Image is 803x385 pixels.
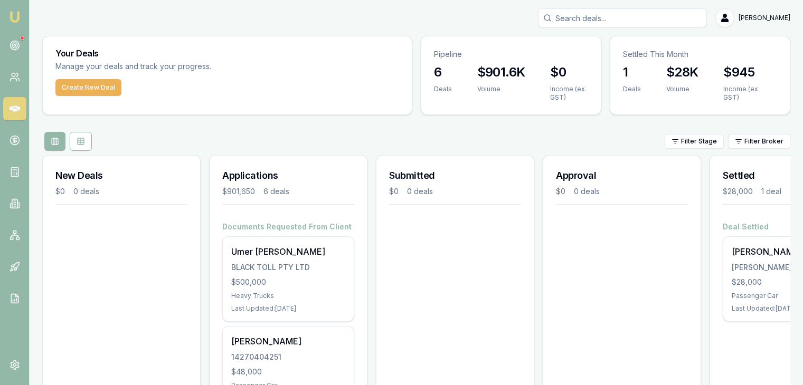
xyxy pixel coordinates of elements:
[222,186,255,197] div: $901,650
[681,137,717,146] span: Filter Stage
[231,277,345,287] div: $500,000
[231,335,345,348] div: [PERSON_NAME]
[623,49,777,60] p: Settled This Month
[434,64,452,81] h3: 6
[477,64,525,81] h3: $901.6K
[73,186,99,197] div: 0 deals
[434,85,452,93] div: Deals
[723,64,777,81] h3: $945
[231,262,345,273] div: BLACK TOLL PTY LTD
[8,11,21,23] img: emu-icon-u.png
[728,134,790,149] button: Filter Broker
[231,352,345,362] div: 14270404251
[231,245,345,258] div: Umer [PERSON_NAME]
[556,186,565,197] div: $0
[55,61,326,73] p: Manage your deals and track your progress.
[55,79,121,96] button: Create New Deal
[407,186,433,197] div: 0 deals
[55,186,65,197] div: $0
[222,222,354,232] h4: Documents Requested From Client
[538,8,707,27] input: Search deals
[623,85,641,93] div: Deals
[263,186,289,197] div: 6 deals
[434,49,588,60] p: Pipeline
[723,85,777,102] div: Income (ex. GST)
[550,85,588,102] div: Income (ex. GST)
[550,64,588,81] h3: $0
[231,292,345,300] div: Heavy Trucks
[665,134,724,149] button: Filter Stage
[477,85,525,93] div: Volume
[556,168,688,183] h3: Approval
[723,186,753,197] div: $28,000
[222,168,354,183] h3: Applications
[623,64,641,81] h3: 1
[666,85,698,93] div: Volume
[55,49,399,57] h3: Your Deals
[389,168,521,183] h3: Submitted
[761,186,781,197] div: 1 deal
[389,186,399,197] div: $0
[231,304,345,313] div: Last Updated: [DATE]
[574,186,600,197] div: 0 deals
[744,137,783,146] span: Filter Broker
[739,14,790,22] span: [PERSON_NAME]
[666,64,698,81] h3: $28K
[231,367,345,377] div: $48,000
[55,168,187,183] h3: New Deals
